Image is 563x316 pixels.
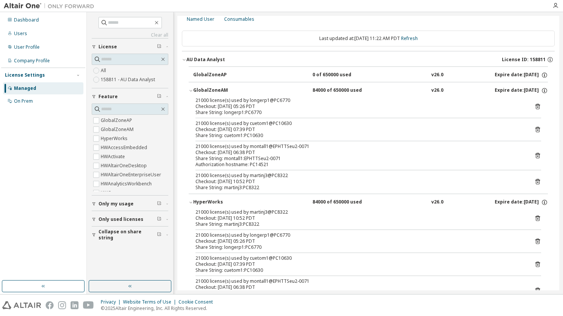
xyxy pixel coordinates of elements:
div: 21000 license(s) used by longerp1@PC6770 [195,97,523,103]
label: HWAccessEmbedded [101,143,149,152]
div: Checkout: [DATE] 10:52 PDT [195,215,523,221]
span: Clear filter [157,232,162,238]
div: Authorization hostname: PC14521 [195,162,523,168]
a: Refresh [401,35,418,42]
div: Checkout: [DATE] 05:26 PDT [195,103,523,109]
p: © 2025 Altair Engineering, Inc. All Rights Reserved. [101,305,217,311]
div: 21000 license(s) used by montall1@EPHTTSeu2-0071 [195,143,523,150]
div: Last updated at: [DATE] 11:22 AM PDT [182,31,555,46]
div: Checkout: [DATE] 07:39 PDT [195,126,523,133]
div: Managed [14,85,36,91]
div: Users [14,31,27,37]
div: Share String: cuetom1:PC10630 [195,267,523,273]
div: Checkout: [DATE] 06:38 PDT [195,150,523,156]
div: 21000 license(s) used by longerp1@PC6770 [195,232,523,238]
div: Named User [187,16,214,22]
img: Altair One [4,2,98,10]
label: HWAltairOneEnterpriseUser [101,170,163,179]
div: 21000 license(s) used by cuetom1@PC10630 [195,255,523,261]
div: v26.0 [431,87,443,94]
span: Collapse on share string [98,229,157,241]
button: AU Data AnalystLicense ID: 158811 [182,51,555,68]
button: Feature [92,88,168,105]
div: 0 of 650000 used [312,72,380,79]
span: Only used licenses [98,216,143,222]
label: All [101,66,108,75]
div: Dashboard [14,17,39,23]
img: facebook.svg [46,301,54,309]
div: User Profile [14,44,40,50]
div: AU Data Analyst [186,57,225,63]
div: Consumables [224,16,254,22]
button: GlobalZoneAP0 of 650000 usedv26.0Expire date:[DATE] [193,67,548,83]
div: GlobalZoneAM [193,87,261,94]
div: License Settings [5,72,45,78]
button: Only my usage [92,196,168,212]
div: Expire date: [DATE] [495,199,548,206]
div: 84000 of 650000 used [312,199,380,206]
div: GlobalZoneAP [193,72,261,79]
label: HWActivate [101,152,126,161]
label: GlobalZoneAM [101,125,135,134]
div: 84000 of 650000 used [312,87,380,94]
button: GlobalZoneAM84000 of 650000 usedv26.0Expire date:[DATE] [189,82,548,99]
label: 158811 - AU Data Analyst [101,75,157,84]
div: Expire date: [DATE] [495,87,548,94]
div: Share String: martinj3:PC8322 [195,185,523,191]
div: Checkout: [DATE] 05:26 PDT [195,238,523,244]
div: 21000 license(s) used by montall1@EPHTTSeu2-0071 [195,278,523,284]
label: HWAltairOneDesktop [101,161,148,170]
div: Share String: longerp1:PC6770 [195,244,523,250]
div: Expire date: [DATE] [495,72,548,79]
div: 21000 license(s) used by martinj3@PC8322 [195,209,523,215]
div: v26.0 [431,72,443,79]
button: Only used licenses [92,211,168,228]
div: 21000 license(s) used by cuetom1@PC10630 [195,120,523,126]
div: Checkout: [DATE] 07:39 PDT [195,261,523,267]
img: instagram.svg [58,301,66,309]
div: Checkout: [DATE] 06:38 PDT [195,284,523,290]
button: License [92,39,168,55]
button: HyperWorks84000 of 650000 usedv26.0Expire date:[DATE] [189,194,548,211]
div: Share String: martinj3:PC8322 [195,221,523,227]
label: HWCompose [101,188,131,197]
div: On Prem [14,98,33,104]
button: Collapse on share string [92,227,168,243]
label: HyperWorks [101,134,129,143]
div: Checkout: [DATE] 10:52 PDT [195,179,523,185]
div: HyperWorks [193,199,261,206]
span: Clear filter [157,94,162,100]
div: Privacy [101,299,123,305]
div: Share String: montall1:EPHTTSeu2-0071 [195,156,523,162]
span: Only my usage [98,201,134,207]
div: 21000 license(s) used by martinj3@PC8322 [195,173,523,179]
span: Feature [98,94,118,100]
div: Website Terms of Use [123,299,178,305]
img: linkedin.svg [71,301,78,309]
span: Clear filter [157,44,162,50]
a: Clear all [92,32,168,38]
span: Clear filter [157,216,162,222]
img: altair_logo.svg [2,301,41,309]
div: v26.0 [431,199,443,206]
span: License [98,44,117,50]
label: HWAnalyticsWorkbench [101,179,153,188]
span: Clear filter [157,201,162,207]
div: Company Profile [14,58,50,64]
label: GlobalZoneAP [101,116,134,125]
div: Share String: longerp1:PC6770 [195,109,523,116]
div: Share String: cuetom1:PC10630 [195,133,523,139]
span: License ID: 158811 [502,57,546,63]
div: Cookie Consent [178,299,217,305]
img: youtube.svg [83,301,94,309]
